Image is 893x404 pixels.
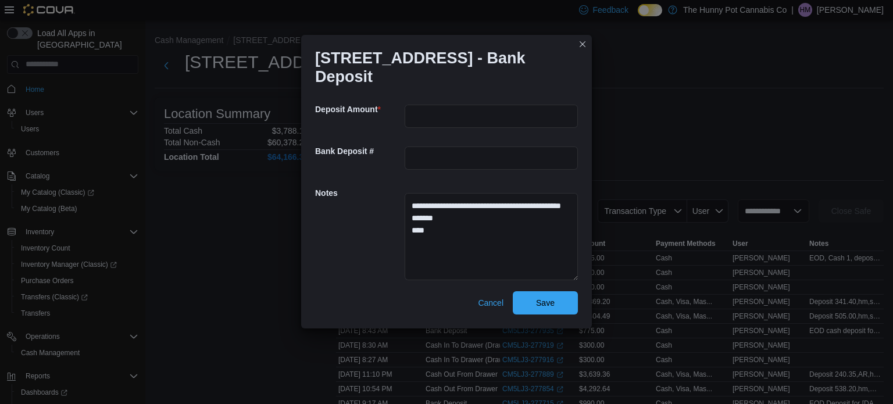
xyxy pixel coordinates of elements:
button: Cancel [473,291,508,314]
span: Cancel [478,297,503,309]
h1: [STREET_ADDRESS] - Bank Deposit [315,49,569,86]
h5: Deposit Amount [315,98,402,121]
button: Closes this modal window [576,37,590,51]
h5: Notes [315,181,402,205]
button: Save [513,291,578,314]
span: Save [536,297,555,309]
h5: Bank Deposit # [315,140,402,163]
